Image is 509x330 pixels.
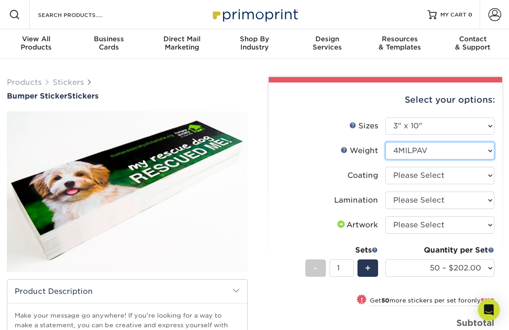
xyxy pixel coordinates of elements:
[370,297,494,306] small: Get more stickers per set for
[436,29,509,59] a: Contact& Support
[456,318,494,328] strong: Subtotal
[218,35,291,51] div: Industry
[365,261,371,275] span: +
[7,78,42,87] a: Products
[146,35,218,51] div: Marketing
[440,11,466,19] span: MY CART
[314,261,318,275] span: -
[7,92,67,100] span: Bumper Sticker
[291,35,363,51] div: Services
[7,92,248,100] a: Bumper StickerStickers
[7,92,248,100] h1: Stickers
[53,78,84,87] a: Stickers
[363,29,436,59] a: Resources& Templates
[336,220,378,231] div: Artwork
[349,121,378,132] div: Sizes
[478,299,500,321] div: Open Intercom Messenger
[334,195,378,206] div: Lamination
[363,35,436,43] span: Resources
[305,245,378,256] div: Sets
[276,82,495,117] div: Select your options:
[347,170,378,181] div: Coating
[467,297,494,304] span: only
[218,35,291,43] span: Shop By
[341,145,378,156] div: Weight
[7,108,248,275] img: Bumper Sticker 01
[218,29,291,59] a: Shop ByIndustry
[385,245,494,256] div: Quantity per Set
[209,5,300,24] img: Primoprint
[381,297,390,304] strong: 50
[361,295,363,305] span: !
[146,35,218,43] span: Direct Mail
[291,29,363,59] a: DesignServices
[481,297,494,304] span: $119
[73,35,146,51] div: Cards
[146,29,218,59] a: Direct MailMarketing
[291,35,363,43] span: Design
[73,29,146,59] a: BusinessCards
[73,35,146,43] span: Business
[436,35,509,43] span: Contact
[468,11,472,18] span: 0
[363,35,436,51] div: & Templates
[436,35,509,51] div: & Support
[37,9,126,20] input: SEARCH PRODUCTS.....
